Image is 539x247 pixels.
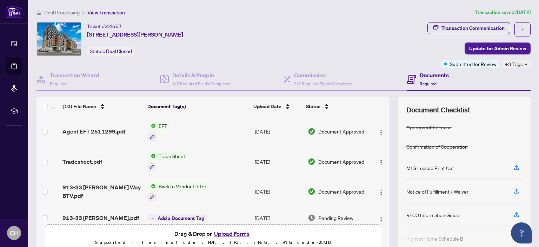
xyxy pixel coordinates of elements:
[475,8,531,17] article: Transaction saved [DATE]
[406,143,468,150] div: Confirmation of Cooperation
[6,5,22,18] img: logo
[420,71,449,79] h4: Documents
[511,222,532,243] button: Open asap
[378,216,384,222] img: Logo
[252,207,305,229] td: [DATE]
[82,8,85,17] li: /
[252,177,305,207] td: [DATE]
[406,188,468,195] div: Notice of Fulfillment / Waiver
[87,46,135,56] div: Status:
[148,122,170,141] button: Status IconEFT
[148,182,209,201] button: Status IconBack to Vendor Letter
[174,229,252,238] span: Drag & Drop or
[10,228,19,238] span: CH
[318,128,364,135] span: Document Approved
[156,122,170,130] span: EFT
[308,188,315,195] img: Document Status
[318,188,364,195] span: Document Approved
[375,186,387,197] button: Logo
[465,43,531,54] button: Update for Admin Review
[406,164,454,172] div: MLS Leased Print Out
[50,71,99,79] h4: Transaction Wizard
[60,97,145,116] th: (10) File Name
[318,214,353,222] span: Pending Review
[375,212,387,223] button: Logo
[375,126,387,137] button: Logo
[87,30,183,39] span: [STREET_ADDRESS][PERSON_NAME]
[303,97,369,116] th: Status
[427,22,510,34] button: Transaction Communication
[148,152,188,171] button: Status IconTrade Sheet
[450,60,497,68] span: Submitted for Review
[524,63,528,66] span: down
[172,71,231,79] h4: Details & People
[106,48,132,54] span: Deal Closed
[156,152,188,160] span: Trade Sheet
[420,81,437,86] span: Required
[378,160,384,165] img: Logo
[378,130,384,135] img: Logo
[469,43,526,54] span: Update for Admin Review
[253,103,281,110] span: Upload Date
[406,211,459,219] div: RECO Information Guide
[441,22,505,34] div: Transaction Communication
[520,27,525,32] span: ellipsis
[87,9,125,16] span: View Transaction
[158,216,204,221] span: Add a Document Tag
[172,81,231,86] span: 2/2 Required Fields Completed
[145,97,251,116] th: Document Tag(s)
[148,214,207,222] button: Add a Document Tag
[62,214,139,222] span: 913-33 [PERSON_NAME].pdf
[294,81,352,86] span: 2/2 Required Fields Completed
[44,9,80,16] span: Deal Processing
[50,81,67,86] span: Required
[375,156,387,167] button: Logo
[406,105,470,115] span: Document Checklist
[212,229,252,238] button: Upload Forms
[306,103,320,110] span: Status
[62,183,142,200] span: 913-33 [PERSON_NAME] Way BTV.pdf
[62,127,126,136] span: Agent EFT 2511299.pdf
[148,122,156,130] img: Status Icon
[294,71,352,79] h4: Commission
[148,152,156,160] img: Status Icon
[106,23,122,30] span: 44667
[62,103,96,110] span: (10) File Name
[148,213,207,222] button: Add a Document Tag
[308,158,315,165] img: Document Status
[308,214,315,222] img: Document Status
[406,235,463,242] div: Right at Home Schedule B
[378,190,384,195] img: Logo
[87,22,122,30] div: Ticket #:
[37,22,81,56] img: IMG-C12265965_1.jpg
[252,147,305,177] td: [DATE]
[148,182,156,190] img: Status Icon
[62,157,102,166] span: Tradesheet.pdf
[406,123,452,131] div: Agreement to Lease
[318,158,364,165] span: Document Approved
[36,10,41,15] span: home
[49,238,377,247] p: Supported files include .PDF, .JPG, .JPEG, .PNG under 25 MB
[505,60,523,68] span: +3 Tags
[156,182,209,190] span: Back to Vendor Letter
[252,116,305,147] td: [DATE]
[308,128,315,135] img: Document Status
[251,97,303,116] th: Upload Date
[151,216,155,220] span: plus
